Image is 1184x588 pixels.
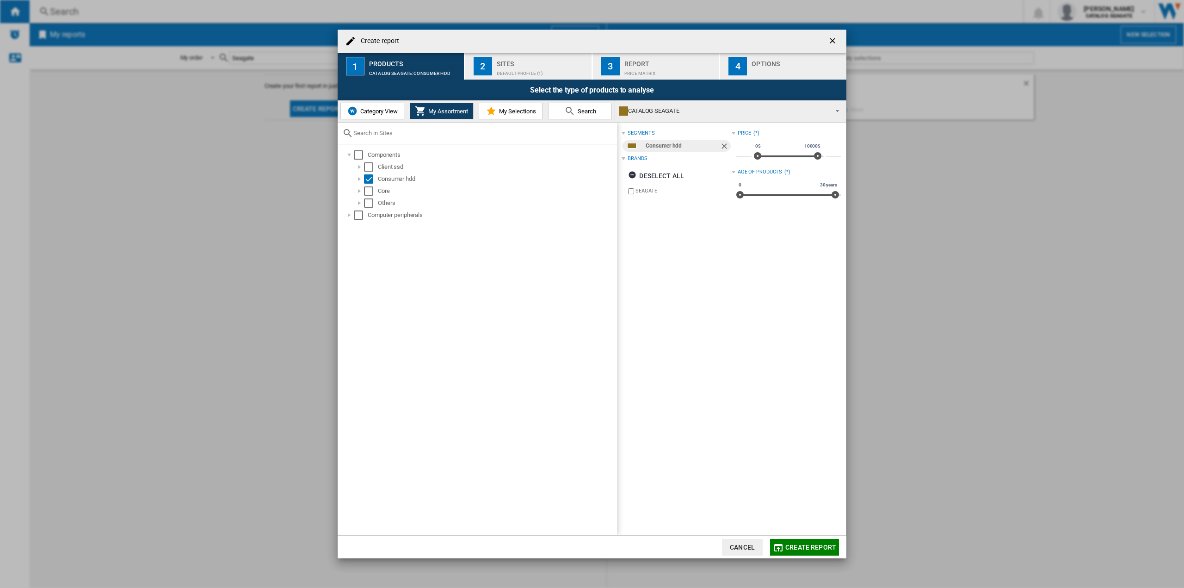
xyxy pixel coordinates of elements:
[497,66,588,76] div: Default profile (1)
[369,66,460,76] div: CATALOG SEAGATE:Consumer hdd
[378,162,616,172] div: Client ssd
[722,539,763,556] button: Cancel
[354,210,368,220] md-checkbox: Select
[368,150,616,160] div: Components
[754,142,762,150] span: 0$
[378,186,616,196] div: Core
[497,108,536,115] span: My Selections
[728,57,747,75] div: 4
[347,105,358,117] img: wiser-icon-blue.png
[364,162,378,172] md-checkbox: Select
[368,210,616,220] div: Computer peripherals
[819,181,839,189] span: 30 years
[752,56,843,66] div: Options
[601,57,620,75] div: 3
[619,105,827,118] div: CATALOG SEAGATE
[358,108,398,115] span: Category View
[353,130,612,136] input: Search in Sites
[737,181,743,189] span: 0
[738,130,752,137] div: Price
[426,108,468,115] span: My Assortment
[465,53,592,80] button: 2 Sites Default profile (1)
[474,57,492,75] div: 2
[364,186,378,196] md-checkbox: Select
[338,80,846,100] div: Select the type of products to analyse
[628,167,684,184] div: Deselect all
[364,174,378,184] md-checkbox: Select
[824,32,843,50] button: getI18NText('BUTTONS.CLOSE_DIALOG')
[828,36,839,47] ng-md-icon: getI18NText('BUTTONS.CLOSE_DIALOG')
[497,56,588,66] div: Sites
[378,174,616,184] div: Consumer hdd
[410,103,474,119] button: My Assortment
[346,57,364,75] div: 1
[635,187,731,194] label: SEAGATE
[625,167,687,184] button: Deselect all
[624,66,715,76] div: Price Matrix
[720,53,846,80] button: 4 Options
[548,103,612,119] button: Search
[340,103,404,119] button: Category View
[785,544,836,551] span: Create report
[770,539,839,556] button: Create report
[624,56,715,66] div: Report
[356,37,399,46] h4: Create report
[738,168,783,176] div: Age of products
[354,150,368,160] md-checkbox: Select
[720,142,731,153] ng-md-icon: Remove
[803,142,822,150] span: 10000$
[628,155,647,162] div: Brands
[479,103,543,119] button: My Selections
[628,130,654,137] div: segments
[575,108,596,115] span: Search
[628,188,634,194] input: brand.name
[593,53,720,80] button: 3 Report Price Matrix
[364,198,378,208] md-checkbox: Select
[378,198,616,208] div: Others
[338,53,465,80] button: 1 Products CATALOG SEAGATE:Consumer hdd
[369,56,460,66] div: Products
[646,140,719,152] div: Consumer hdd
